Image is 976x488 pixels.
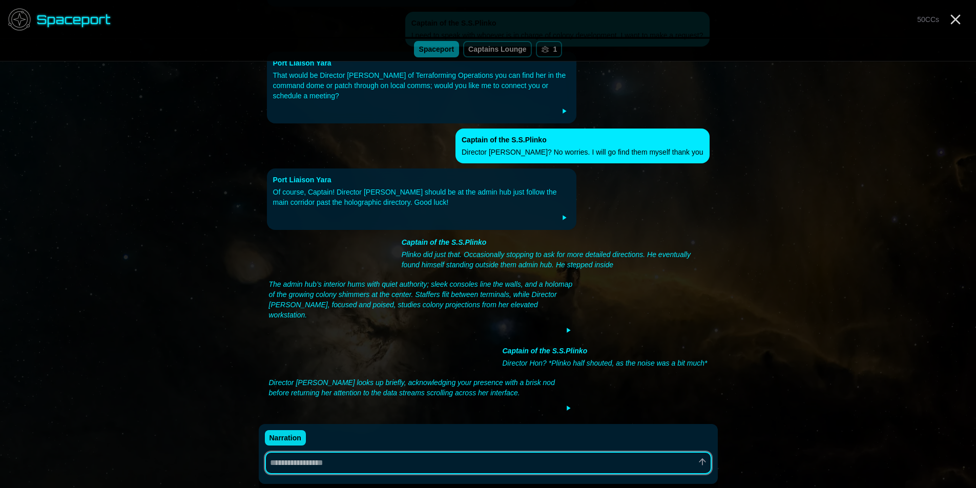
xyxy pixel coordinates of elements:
div: Port Liaison Yara [273,175,571,185]
button: Play [562,402,574,414]
span: 50 CCs [917,15,939,24]
div: Captain of the S.S.Plinko [462,135,703,145]
div: The admin hub’s interior hums with quiet authority; sleek consoles line the walls, and a holomap ... [269,279,575,320]
button: Play [558,211,570,224]
div: Director [PERSON_NAME] looks up briefly, acknowledging your presence with a brisk nod before retu... [269,377,575,398]
a: Captains Lounge [463,41,532,57]
button: 50CCs [913,12,943,27]
button: Narration [265,430,306,445]
div: Director [PERSON_NAME]? No worries. I will go find them myself thank you [462,147,703,157]
div: Of course, Captain! Director [PERSON_NAME] should be at the admin hub just follow the main corrid... [273,187,571,207]
div: Captain of the S.S.Plinko [402,237,708,247]
div: That would be Director [PERSON_NAME] of Terraforming Operations you can find her in the command d... [273,70,571,101]
div: Port Liaison Yara [273,58,571,68]
button: Play [558,105,570,117]
button: 1 [536,41,563,57]
button: Play [562,324,574,336]
div: Director Hon? *Plinko half shouted, as the noise was a bit much* [503,358,708,368]
img: menu [4,4,35,35]
a: spaceport [414,41,459,57]
span: spaceport [37,12,111,27]
div: Captain of the S.S.Plinko [503,346,708,356]
div: Plinko did just that. Occasionally stopping to ask for more detailed directions. He eventually fo... [402,249,708,270]
a: Close [947,11,964,28]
